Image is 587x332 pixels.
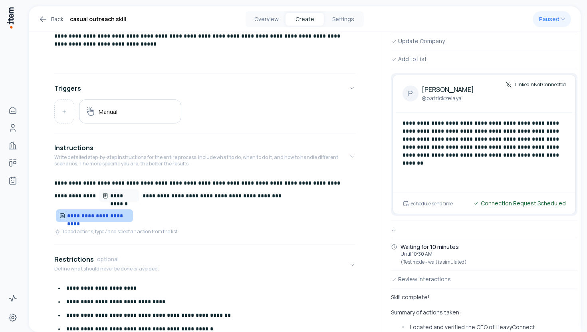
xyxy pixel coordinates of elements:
span: Linkedin Not Connected [515,82,566,88]
span: Connection Request Scheduled [481,199,566,207]
a: Back [38,14,63,24]
button: Settings [324,13,362,26]
h1: casual outreach skill [70,14,127,24]
div: GoalDefine an overall goal for the skill. This will be used to guide the skill execution towards ... [54,32,355,70]
a: Settings [5,310,21,326]
p: Define what should never be done or avoided. [54,266,159,272]
div: Update Company [391,37,577,45]
button: Overview [247,13,286,26]
button: Create [286,13,324,26]
a: @patrickzelaya [422,94,474,102]
span: Waiting for 10 minutes [401,243,467,251]
h5: Manual [99,108,117,115]
a: Activity [5,290,21,306]
h4: Instructions [54,143,93,153]
a: Companies [5,137,21,153]
span: (Test mode - wait is simulated) [401,259,467,265]
p: Write detailed step-by-step instructions for the entire process. Include what to do, when to do i... [54,154,349,167]
img: Item Brain Logo [6,6,14,29]
a: Home [5,102,21,118]
h4: [PERSON_NAME] [422,85,474,94]
div: P [403,85,418,101]
span: optional [97,255,119,263]
span: Until 10:30 AM [401,251,467,257]
button: RestrictionsoptionalDefine what should never be done or avoided. [54,248,355,282]
p: Summary of actions taken: [391,308,577,316]
h4: Restrictions [54,254,94,264]
div: Add to List [391,55,577,63]
div: InstructionsWrite detailed step-by-step instructions for the entire process. Include what to do, ... [54,177,355,241]
h4: Triggers [54,83,81,93]
button: Triggers [54,77,355,99]
button: InstructionsWrite detailed step-by-step instructions for the entire process. Include what to do, ... [54,137,355,177]
div: To add actions, type / and select an action from the list. [54,229,178,235]
div: Review Interactions [391,275,577,283]
a: Agents [5,173,21,189]
p: Skill complete! [391,293,577,301]
div: Triggers [54,99,355,130]
h6: Schedule send time [411,200,453,207]
a: People [5,120,21,136]
a: Deals [5,155,21,171]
